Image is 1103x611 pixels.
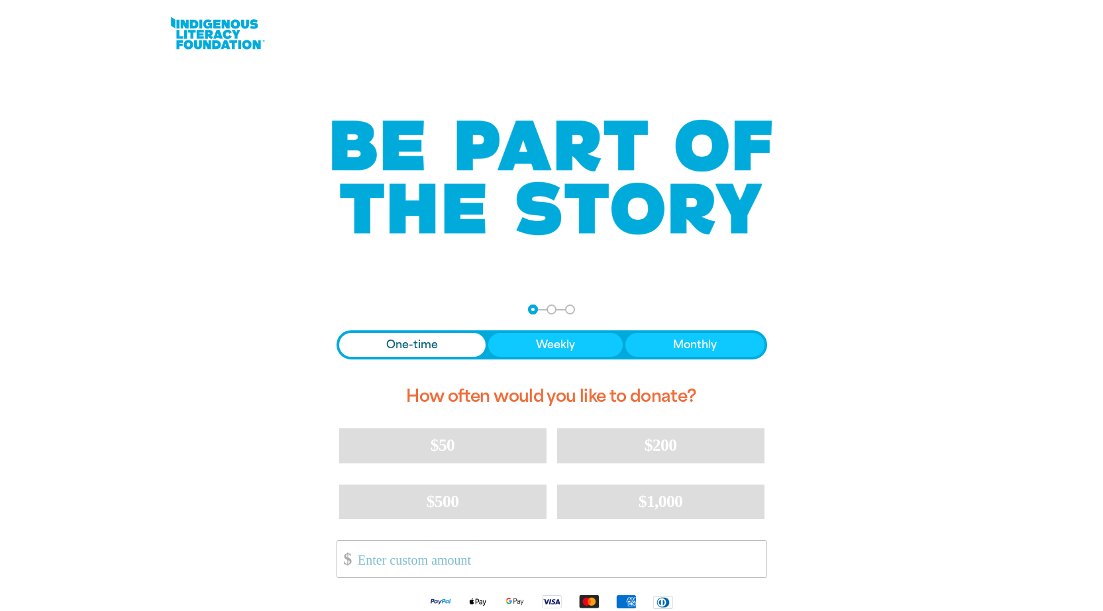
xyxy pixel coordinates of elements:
[557,428,764,463] button: $200
[645,436,677,455] span: $200
[607,594,645,609] img: American Express logo
[339,428,547,463] button: $50
[673,337,717,353] span: Monthly
[496,594,533,609] img: Google Pay logo
[339,485,547,519] button: $500
[533,594,570,609] img: Visa logo
[337,330,767,359] div: Donation frequency
[625,333,764,357] button: Monthly
[565,305,575,314] button: Navigate to step 3 of 3 to enter your payment details
[386,337,438,353] span: One-time
[528,305,538,314] button: Navigate to step 1 of 3 to enter your donation amount
[339,333,486,357] button: One-time
[337,544,352,574] span: $
[557,485,764,519] button: $1,000
[488,333,623,357] button: Weekly
[422,594,459,609] img: Paypal logo
[645,594,682,610] img: Diners Club logo
[570,594,607,609] img: Mastercard logo
[431,436,454,455] span: $50
[427,492,459,511] span: $500
[547,305,556,314] button: Navigate to step 2 of 3 to enter your details
[320,93,784,262] img: Be part of the story
[459,594,496,609] img: Apple Pay logo
[639,492,683,511] span: $1,000
[337,375,767,418] h2: How often would you like to donate?
[348,541,766,577] input: Enter custom amount
[536,337,575,353] span: Weekly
